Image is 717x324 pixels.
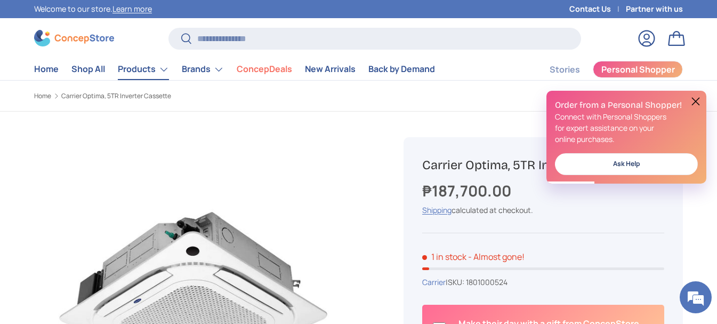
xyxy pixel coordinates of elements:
[524,59,683,80] nav: Secondary
[237,59,292,80] a: ConcepDeals
[175,5,200,31] div: Minimize live chat window
[593,61,683,78] a: Personal Shopper
[446,277,507,287] span: |
[61,93,171,99] a: Carrier Optima, 5TR Inverter Cassette
[555,153,698,175] a: Ask Help
[422,204,664,216] div: calculated at checkout.
[368,59,435,80] a: Back by Demand
[34,59,59,80] a: Home
[569,3,626,15] a: Contact Us
[71,59,105,80] a: Shop All
[34,91,378,101] nav: Breadcrumbs
[5,213,203,250] textarea: Type your message and hit 'Enter'
[448,277,464,287] span: SKU:
[34,3,152,15] p: Welcome to our store.
[112,4,152,14] a: Learn more
[422,157,664,173] h1: Carrier Optima, 5TR Inverter Cassette
[34,93,51,99] a: Home
[111,59,175,80] summary: Products
[62,95,147,203] span: We're online!
[468,251,525,263] p: - Almost gone!
[422,180,514,201] strong: ₱187,700.00
[626,3,683,15] a: Partner with us
[550,59,580,80] a: Stories
[34,30,114,46] img: ConcepStore
[601,65,675,74] span: Personal Shopper
[305,59,356,80] a: New Arrivals
[422,251,466,263] span: 1 in stock
[422,205,452,215] a: Shipping
[555,99,698,111] h2: Order from a Personal Shopper!
[55,60,179,74] div: Chat with us now
[34,59,435,80] nav: Primary
[422,277,446,287] a: Carrier
[555,111,698,145] p: Connect with Personal Shoppers for expert assistance on your online purchases.
[175,59,230,80] summary: Brands
[466,277,507,287] span: 1801000524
